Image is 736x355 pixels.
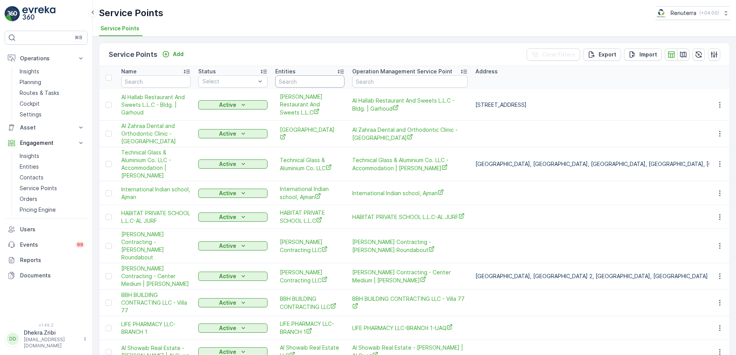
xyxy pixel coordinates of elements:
a: Wade Adams Contracting - Center Medium | Al Qudra [121,265,191,288]
span: [PERSON_NAME] Contracting - [PERSON_NAME] Roundabout [121,231,191,261]
div: Toggle Row Selected [105,161,112,167]
a: HABITAT PRIVATE SCHOOL L.L.C [280,209,340,225]
button: Asset [5,120,88,135]
button: Active [198,272,268,281]
span: v 1.49.2 [5,323,88,327]
a: Wade Adams Contracting LLC [280,269,340,284]
p: Active [219,299,236,307]
span: Al Zahraa Dental and Orthodontic Clinic - [GEOGRAPHIC_DATA] [352,126,468,142]
div: Toggle Row Selected [105,190,112,196]
p: Insights [20,68,39,75]
button: Active [198,323,268,333]
a: Entities [17,161,88,172]
p: Active [219,213,236,221]
a: Orders [17,194,88,204]
p: Engagement [20,139,72,147]
a: BBH BUILDING CONTRACTING LLC - Villa 77 [352,295,468,311]
p: Insights [20,152,39,160]
p: Reports [20,256,85,264]
button: Import [624,48,662,61]
a: International Indian school, Ajman [352,189,468,197]
p: Active [219,160,236,168]
span: [PERSON_NAME] Contracting LLC [280,238,340,254]
a: Settings [17,109,88,120]
p: Status [198,68,216,75]
div: Toggle Row Selected [105,131,112,137]
p: Entities [275,68,296,75]
input: Search [275,75,345,88]
button: Active [198,129,268,138]
span: [GEOGRAPHIC_DATA] [280,126,340,142]
p: Cockpit [20,100,40,108]
div: Toggle Row Selected [105,273,112,279]
span: BBH BUILDING CONTRACTING LLC [280,295,340,311]
button: Active [198,212,268,222]
p: Planning [20,78,41,86]
p: Service Points [20,184,57,192]
p: Active [219,130,236,138]
span: Technical Glass & Aluminium Co. LLC - Accommodation | [PERSON_NAME] [121,149,191,179]
a: Technical Glass & Aluminium Co. LLC [280,156,340,172]
button: Active [198,159,268,169]
a: Contacts [17,172,88,183]
a: Al Hallab Restaurant And Sweets L.L.C [280,93,340,116]
button: Engagement [5,135,88,151]
span: LIFE PHARMACY LLC-BRANCH 1 [280,320,340,336]
a: Documents [5,268,88,283]
p: Users [20,226,85,233]
span: Al Hallab Restaurant And Sweets L.L.C - Bldg. | Garhoud [352,97,468,113]
div: DD [7,333,19,345]
a: International Indian school, Ajman [280,185,340,201]
span: LIFE PHARMACY LLC-BRANCH 1 [121,320,191,336]
p: Service Points [109,49,157,60]
span: [PERSON_NAME] Contracting - Center Medium | [PERSON_NAME] [352,269,468,284]
button: Active [198,189,268,198]
a: Service Points [17,183,88,194]
p: Add [173,50,184,58]
a: Insights [17,151,88,161]
p: Active [219,324,236,332]
a: Wade Adams Contracting - Al Qudra Roundabout [352,238,468,254]
p: Orders [20,195,37,203]
p: Contacts [20,174,43,181]
button: Operations [5,51,88,66]
span: [PERSON_NAME] Contracting - Center Medium | [PERSON_NAME] [121,265,191,288]
a: Technical Glass & Aluminium Co. LLC - Accommodation | Jabel Ali [121,149,191,179]
a: Technical Glass & Aluminium Co. LLC - Accommodation | Jabel Ali [352,156,468,172]
a: Reports [5,252,88,268]
a: Routes & Tasks [17,88,88,98]
span: Technical Glass & Aluminium Co. LLC - Accommodation | [PERSON_NAME] [352,156,468,172]
p: Export [599,51,616,58]
div: Toggle Row Selected [105,325,112,331]
a: HABITAT PRIVATE SCHOOL L.L.C-AL JURF [352,213,468,221]
a: Al Zahra Hospital [280,126,340,142]
a: Al Zahraa Dental and Orthodontic Clinic - Deira Al Dana Centre [121,122,191,145]
a: International Indian school, Ajman [121,186,191,201]
div: Toggle Row Selected [105,243,112,249]
p: Select [202,78,256,85]
a: Al Zahraa Dental and Orthodontic Clinic - Deira Al Dana Centre [352,126,468,142]
span: Service Points [100,25,139,32]
a: Wade Adams Contracting LLC [280,238,340,254]
p: Entities [20,163,39,171]
p: Dhekra.Zribi [24,329,79,337]
button: DDDhekra.Zribi[EMAIL_ADDRESS][DOMAIN_NAME] [5,329,88,349]
a: BBH BUILDING CONTRACTING LLC - Villa 77 [121,291,191,314]
input: Search [121,75,191,88]
p: ⌘B [75,35,82,41]
p: Active [219,242,236,250]
img: Screenshot_2024-07-26_at_13.33.01.png [656,9,667,17]
p: Asset [20,124,72,131]
a: LIFE PHARMACY LLC-BRANCH 1-UAQ [352,324,468,332]
p: Events [20,241,71,249]
span: [PERSON_NAME] Contracting LLC [280,269,340,284]
button: Active [198,298,268,307]
p: 99 [77,242,83,248]
a: Users [5,222,88,237]
p: Address [475,68,498,75]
